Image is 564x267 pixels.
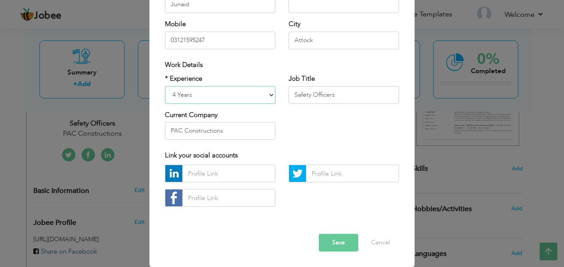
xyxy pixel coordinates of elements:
button: Cancel [362,234,399,252]
label: Job Title [289,74,315,83]
img: facebook [165,190,182,207]
label: Current Company [165,110,218,120]
input: Profile Link [182,189,275,207]
img: Twitter [289,165,306,182]
input: Profile Link [182,165,275,183]
input: Profile Link [306,165,399,183]
label: Mobile [165,20,186,29]
img: linkedin [165,165,182,182]
span: Work Details [165,60,203,69]
label: * Experience [165,74,202,83]
label: City [289,20,301,29]
button: Save [319,234,358,252]
span: Link your social accounts [165,151,238,160]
